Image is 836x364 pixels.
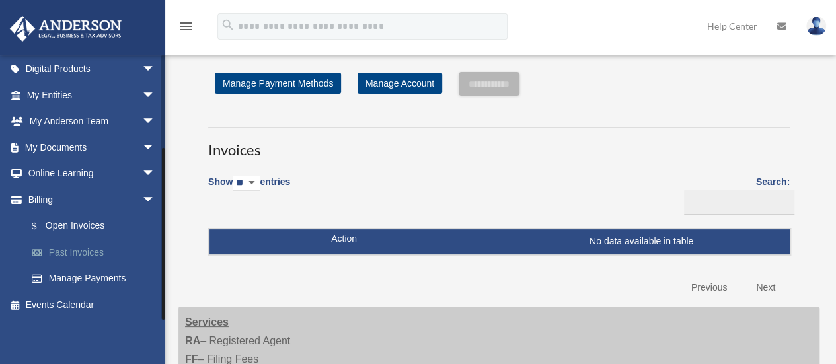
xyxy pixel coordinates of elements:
strong: Services [185,316,229,328]
a: My Entitiesarrow_drop_down [9,82,175,108]
a: Next [746,274,785,301]
span: arrow_drop_down [142,186,169,213]
h3: Invoices [208,127,790,161]
select: Showentries [233,176,260,191]
img: User Pic [806,17,826,36]
i: menu [178,18,194,34]
a: Manage Payments [19,266,175,292]
td: No data available in table [209,229,790,254]
a: Online Learningarrow_drop_down [9,161,175,187]
strong: RA [185,335,200,346]
a: Manage Account [358,73,442,94]
span: arrow_drop_down [142,108,169,135]
a: My Documentsarrow_drop_down [9,134,175,161]
span: $ [39,218,46,235]
label: Show entries [208,174,290,204]
a: My Anderson Teamarrow_drop_down [9,108,175,135]
a: menu [178,23,194,34]
input: Search: [684,190,794,215]
i: search [221,18,235,32]
a: Digital Productsarrow_drop_down [9,56,175,83]
a: Previous [681,274,737,301]
a: Billingarrow_drop_down [9,186,175,213]
span: arrow_drop_down [142,161,169,188]
a: Past Invoices [19,239,175,266]
a: Manage Payment Methods [215,73,341,94]
img: Anderson Advisors Platinum Portal [6,16,126,42]
label: Search: [679,174,790,215]
span: arrow_drop_down [142,82,169,109]
span: arrow_drop_down [142,56,169,83]
a: Events Calendar [9,291,175,318]
span: arrow_drop_down [142,134,169,161]
a: $Open Invoices [19,213,169,240]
